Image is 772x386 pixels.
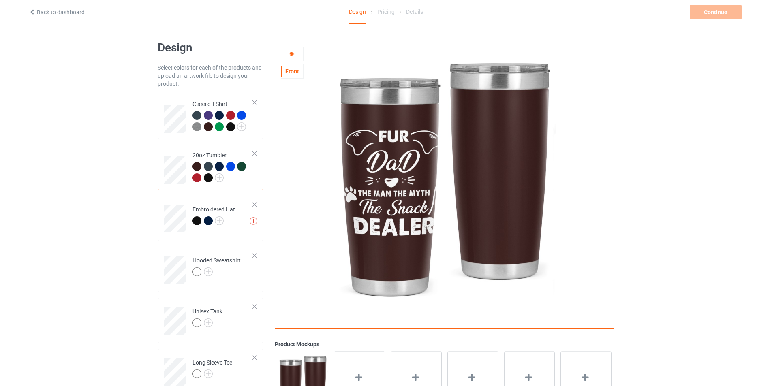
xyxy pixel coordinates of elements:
img: svg+xml;base64,PD94bWwgdmVyc2lvbj0iMS4wIiBlbmNvZGluZz0iVVRGLTgiPz4KPHN2ZyB3aWR0aD0iMjJweCIgaGVpZ2... [204,318,213,327]
img: svg+xml;base64,PD94bWwgdmVyc2lvbj0iMS4wIiBlbmNvZGluZz0iVVRGLTgiPz4KPHN2ZyB3aWR0aD0iMjJweCIgaGVpZ2... [215,173,224,182]
div: Classic T-Shirt [158,94,263,139]
div: Product Mockups [275,340,614,348]
div: Unisex Tank [158,298,263,343]
img: svg+xml;base64,PD94bWwgdmVyc2lvbj0iMS4wIiBlbmNvZGluZz0iVVRGLTgiPz4KPHN2ZyB3aWR0aD0iMjJweCIgaGVpZ2... [204,267,213,276]
div: Unisex Tank [192,307,222,327]
div: Long Sleeve Tee [192,358,232,378]
div: Embroidered Hat [192,205,235,225]
img: svg+xml;base64,PD94bWwgdmVyc2lvbj0iMS4wIiBlbmNvZGluZz0iVVRGLTgiPz4KPHN2ZyB3aWR0aD0iMjJweCIgaGVpZ2... [237,122,246,131]
div: Details [406,0,423,23]
img: svg+xml;base64,PD94bWwgdmVyc2lvbj0iMS4wIiBlbmNvZGluZz0iVVRGLTgiPz4KPHN2ZyB3aWR0aD0iMjJweCIgaGVpZ2... [215,216,224,225]
a: Back to dashboard [29,9,85,15]
div: Select colors for each of the products and upload an artwork file to design your product. [158,64,263,88]
img: exclamation icon [250,217,257,225]
div: Front [281,67,303,75]
div: Classic T-Shirt [192,100,253,130]
div: Hooded Sweatshirt [192,256,241,276]
div: Pricing [377,0,395,23]
img: svg+xml;base64,PD94bWwgdmVyc2lvbj0iMS4wIiBlbmNvZGluZz0iVVRGLTgiPz4KPHN2ZyB3aWR0aD0iMjJweCIgaGVpZ2... [204,369,213,378]
h1: Design [158,41,263,55]
div: 20oz Tumbler [192,151,253,181]
div: 20oz Tumbler [158,145,263,190]
div: Hooded Sweatshirt [158,247,263,292]
div: Design [349,0,366,24]
div: Embroidered Hat [158,196,263,241]
img: heather_texture.png [192,122,201,131]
